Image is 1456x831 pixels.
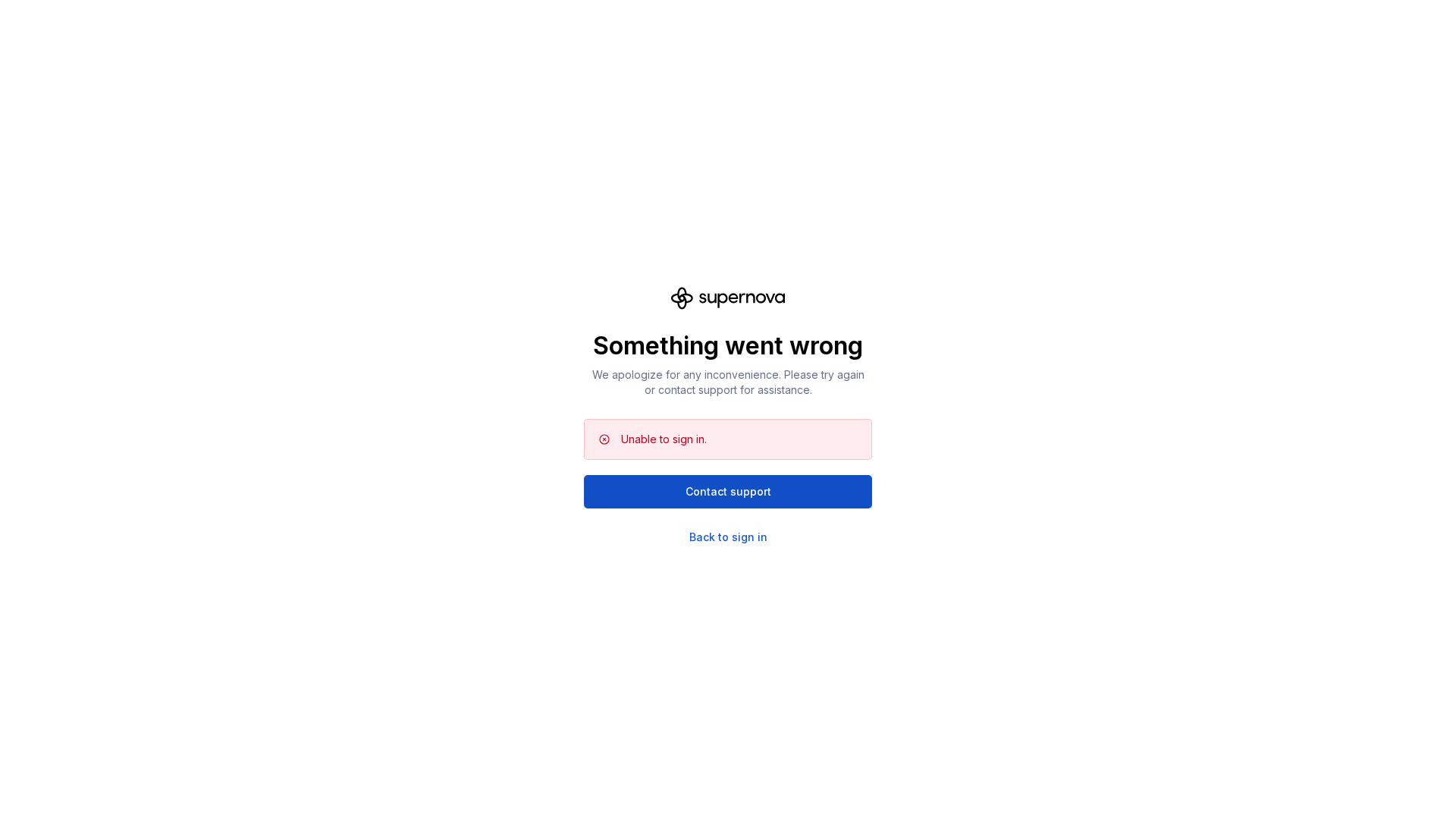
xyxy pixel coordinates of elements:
[584,367,872,398] p: We apologize for any inconvenience. Please try again or contact support for assistance.
[584,475,872,508] button: Contact support
[686,484,771,499] span: Contact support
[689,530,767,545] a: Back to sign in
[621,432,707,447] div: Unable to sign in.
[584,331,872,361] p: Something went wrong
